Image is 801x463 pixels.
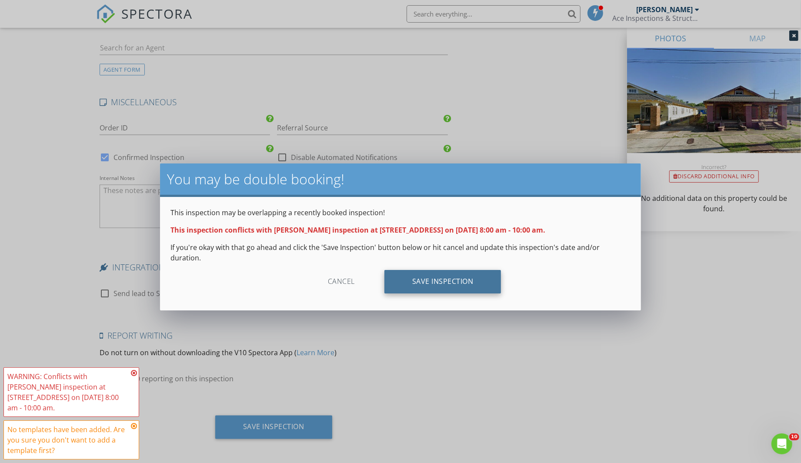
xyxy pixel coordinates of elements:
h2: You may be double booking! [167,170,634,188]
span: 10 [789,433,799,440]
div: Save Inspection [384,270,501,293]
iframe: Intercom live chat [771,433,792,454]
p: If you're okay with that go ahead and click the 'Save Inspection' button below or hit cancel and ... [170,242,630,263]
div: Cancel [300,270,383,293]
div: WARNING: Conflicts with [PERSON_NAME] inspection at [STREET_ADDRESS] on [DATE] 8:00 am - 10:00 am. [7,371,128,413]
p: This inspection may be overlapping a recently booked inspection! [170,207,630,218]
div: No templates have been added. Are you sure you don't want to add a template first? [7,424,128,456]
strong: This inspection conflicts with [PERSON_NAME] inspection at [STREET_ADDRESS] on [DATE] 8:00 am - 1... [170,225,545,235]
